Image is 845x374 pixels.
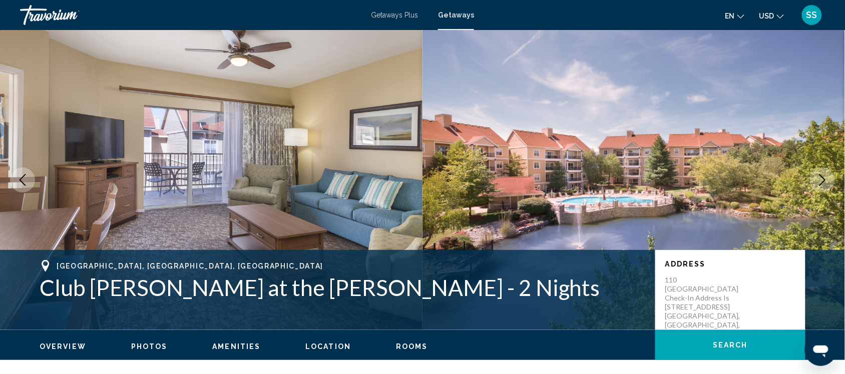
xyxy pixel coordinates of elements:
span: Amenities [212,342,260,350]
span: Photos [131,342,168,350]
p: Address [665,260,795,268]
span: USD [759,12,774,20]
a: Travorium [20,5,361,25]
button: Change language [725,8,744,23]
a: Getaways [438,11,474,19]
span: en [725,12,735,20]
button: Overview [40,342,86,351]
button: Photos [131,342,168,351]
button: Search [655,330,805,360]
button: Location [305,342,351,351]
a: Getaways Plus [371,11,418,19]
button: Previous image [10,167,35,192]
iframe: Button to launch messaging window [805,334,837,366]
button: User Menu [799,4,825,25]
button: Change currency [759,8,784,23]
span: Rooms [396,342,428,350]
p: 110 [GEOGRAPHIC_DATA] Check-in Address is [STREET_ADDRESS] [GEOGRAPHIC_DATA], [GEOGRAPHIC_DATA], ... [665,275,745,338]
button: Amenities [212,342,260,351]
span: [GEOGRAPHIC_DATA], [GEOGRAPHIC_DATA], [GEOGRAPHIC_DATA] [57,262,323,270]
span: Overview [40,342,86,350]
span: SS [806,10,817,20]
button: Rooms [396,342,428,351]
span: Search [713,341,748,349]
h1: Club [PERSON_NAME] at the [PERSON_NAME] - 2 Nights [40,274,645,300]
button: Next image [810,167,835,192]
span: Location [305,342,351,350]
